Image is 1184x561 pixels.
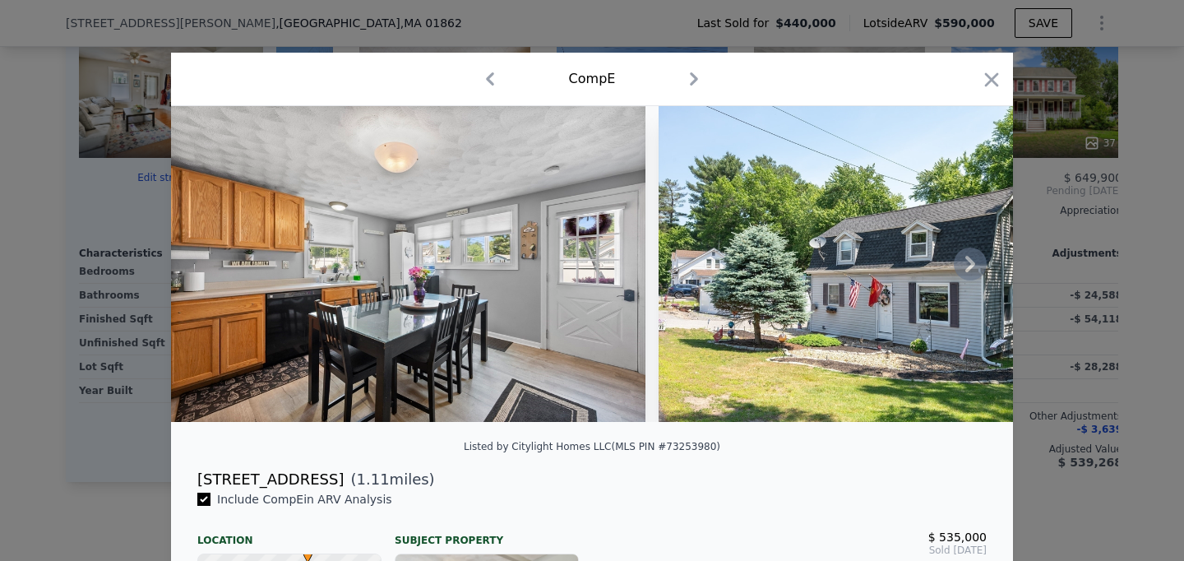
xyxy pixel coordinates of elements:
[210,493,399,506] span: Include Comp E in ARV Analysis
[659,106,1133,422] img: Property Img
[357,471,390,488] span: 1.11
[605,544,987,557] span: Sold [DATE]
[395,521,579,547] div: Subject Property
[928,531,987,544] span: $ 535,000
[464,441,720,452] div: Listed by Citylight Homes LLC (MLS PIN #73253980)
[171,106,645,422] img: Property Img
[197,468,344,491] div: [STREET_ADDRESS]
[569,69,616,89] div: Comp E
[344,468,434,491] span: ( miles)
[197,521,382,547] div: Location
